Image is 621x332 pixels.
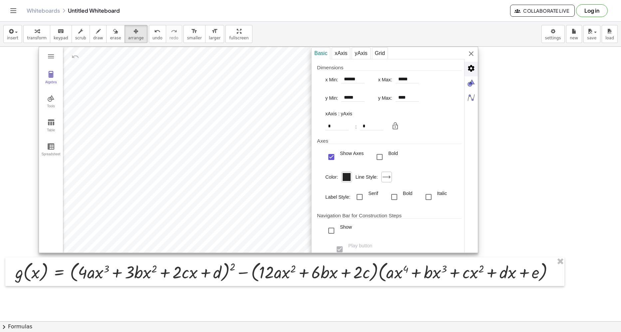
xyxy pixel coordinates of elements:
[465,76,478,90] img: svg+xml;base64,PHN2ZyB4bWxucz0iaHR0cDovL3d3dy53My5vcmcvMjAwMC9zdmciIHZpZXdCb3g9IjAgMCA1MTIgNTEyIi...
[3,25,22,43] button: insert
[465,47,478,60] img: svg+xml;base64,PHN2ZyB4bWxucz0iaHR0cDovL3d3dy53My5vcmcvMjAwMC9zdmciIHdpZHRoPSIyNCIgaGVpZ2h0PSIyNC...
[58,27,64,35] i: keyboard
[27,36,47,40] span: transform
[229,36,248,40] span: fullscreen
[516,8,569,14] span: Collaborate Live
[388,188,413,206] div: Bold
[69,51,81,63] button: Undo
[545,36,561,40] span: settings
[352,47,370,59] div: yAxis
[576,4,608,17] button: Log in
[325,148,364,166] div: Show Axes
[72,25,90,43] button: scrub
[7,36,18,40] span: insert
[372,47,388,59] div: Grid
[566,25,582,43] button: new
[106,25,125,43] button: erase
[340,150,364,164] div: Show Axes
[325,111,352,116] div: xAxis : yAxis
[205,25,224,43] button: format_sizelarger
[125,25,148,43] button: arrange
[154,27,160,35] i: undo
[40,104,62,114] div: Tools
[368,190,378,204] div: Serif
[325,194,350,200] div: Label Style:
[437,190,447,204] div: Italic
[171,27,177,35] i: redo
[169,36,178,40] span: redo
[209,36,220,40] span: larger
[187,36,202,40] span: smaller
[225,25,252,43] button: fullscreen
[211,27,218,35] i: format_size
[40,152,62,162] div: Spreadsheet
[348,243,372,256] div: Play button
[166,25,182,43] button: redoredo
[311,47,330,59] div: Basic
[403,190,413,204] div: Bold
[388,150,398,164] div: Bold
[317,65,462,71] div: Dimensions
[602,25,618,43] button: load
[374,148,398,166] div: Bold
[587,36,596,40] span: save
[317,138,462,144] div: Axes
[355,174,378,180] div: Line Style:
[355,124,357,129] div: :
[47,52,55,60] img: Main Menu
[541,25,565,43] button: settings
[354,188,378,206] div: Serif
[40,80,62,90] div: Algebra
[423,188,447,206] div: Italic
[378,95,392,101] label: y Max:
[465,76,478,91] li: Graphics
[325,221,352,240] div: Show
[54,36,68,40] span: keypad
[183,25,205,43] button: format_sizesmaller
[465,62,478,75] img: svg+xml;base64,PHN2ZyB4bWxucz0iaHR0cDovL3d3dy53My5vcmcvMjAwMC9zdmciIHdpZHRoPSIyNCIgaGVpZ2h0PSIyNC...
[191,27,197,35] i: format_size
[75,36,86,40] span: scrub
[27,7,60,14] a: Whiteboards
[325,95,338,101] label: y Min:
[325,174,338,180] div: Color:
[317,213,462,219] div: Navigation Bar for Construction Steps
[128,36,144,40] span: arrange
[605,36,614,40] span: load
[510,5,575,17] button: Collaborate Live
[378,77,392,82] label: x Max:
[465,91,478,106] li: Algebra
[149,25,166,43] button: undoundo
[334,240,372,259] div: Play button
[90,25,107,43] button: draw
[110,36,121,40] span: erase
[583,25,600,43] button: save
[465,62,478,76] li: Advanced
[153,36,162,40] span: undo
[332,47,350,59] div: xAxis
[570,36,578,40] span: new
[325,77,338,82] label: x Min:
[93,36,103,40] span: draw
[340,224,352,237] div: Show
[465,91,478,104] img: svg+xml;base64,PHN2ZyB4bWxucz0iaHR0cDovL3d3dy53My5vcmcvMjAwMC9zdmciIHhtbG5zOnhsaW5rPSJodHRwOi8vd3...
[8,5,19,16] button: Toggle navigation
[50,25,72,43] button: keyboardkeypad
[40,128,62,138] div: Table
[23,25,50,43] button: transform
